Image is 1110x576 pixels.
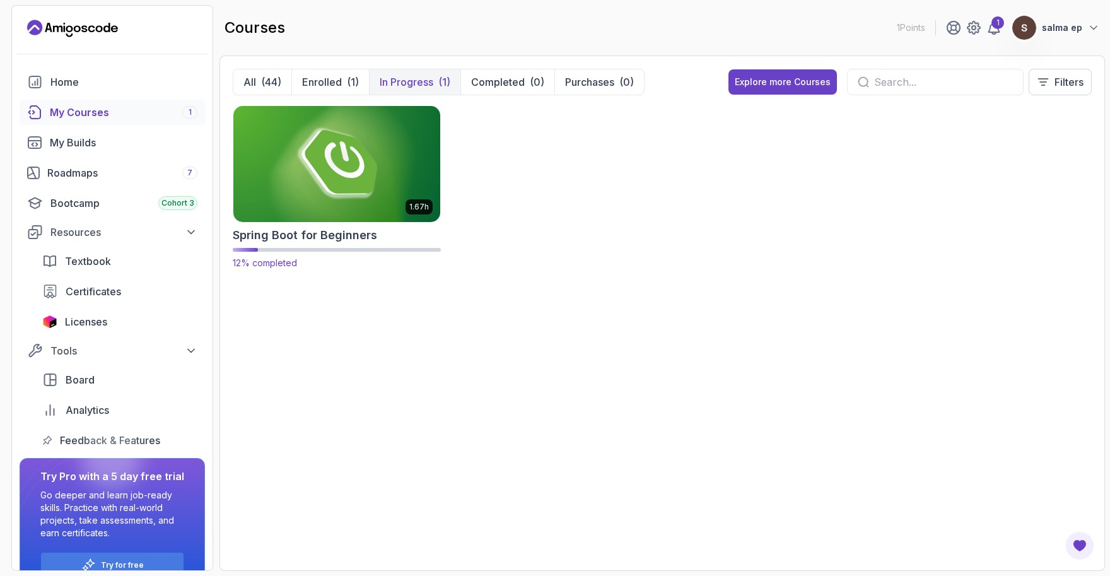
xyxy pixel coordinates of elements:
div: (1) [347,74,359,90]
span: 12% completed [233,257,297,268]
div: Tools [50,343,197,358]
div: (1) [438,74,450,90]
a: roadmaps [20,160,205,185]
div: Home [50,74,197,90]
div: (0) [619,74,634,90]
span: Textbook [65,254,111,269]
div: Bootcamp [50,196,197,211]
button: Completed(0) [460,69,554,95]
a: courses [20,100,205,125]
span: Board [66,372,95,387]
button: Resources [20,221,205,244]
span: Cohort 3 [161,198,194,208]
p: Completed [471,74,525,90]
button: Filters [1029,69,1092,95]
h2: courses [225,18,285,38]
p: In Progress [380,74,433,90]
button: Explore more Courses [728,69,837,95]
p: Filters [1054,74,1084,90]
a: builds [20,130,205,155]
p: Enrolled [302,74,342,90]
input: Search... [874,74,1013,90]
button: Enrolled(1) [291,69,369,95]
a: board [35,367,205,392]
div: Resources [50,225,197,240]
div: My Builds [50,135,197,150]
div: (44) [261,74,281,90]
p: 1.67h [409,202,429,212]
div: Explore more Courses [735,76,831,88]
span: Certificates [66,284,121,299]
button: Purchases(0) [554,69,644,95]
span: 1 [189,107,192,117]
img: jetbrains icon [42,315,57,328]
a: Try for free [101,560,144,570]
p: All [243,74,256,90]
a: textbook [35,249,205,274]
p: Go deeper and learn job-ready skills. Practice with real-world projects, take assessments, and ea... [40,489,184,539]
button: All(44) [233,69,291,95]
span: 7 [187,168,192,178]
div: My Courses [50,105,197,120]
button: Tools [20,339,205,362]
a: feedback [35,428,205,453]
div: 1 [991,16,1004,29]
img: Spring Boot for Beginners card [228,103,445,225]
a: Landing page [27,18,118,38]
a: certificates [35,279,205,304]
div: (0) [530,74,544,90]
a: 1 [986,20,1002,35]
a: analytics [35,397,205,423]
h2: Spring Boot for Beginners [233,226,377,244]
p: Purchases [565,74,614,90]
span: Licenses [65,314,107,329]
a: bootcamp [20,191,205,216]
a: home [20,69,205,95]
a: licenses [35,309,205,334]
button: Open Feedback Button [1065,531,1095,561]
div: Roadmaps [47,165,197,180]
p: 1 Points [897,21,925,34]
span: Feedback & Features [60,433,160,448]
button: user profile imagesalma ep [1012,15,1100,40]
p: salma ep [1042,21,1082,34]
button: In Progress(1) [369,69,460,95]
span: Analytics [66,403,109,418]
img: user profile image [1012,16,1036,40]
